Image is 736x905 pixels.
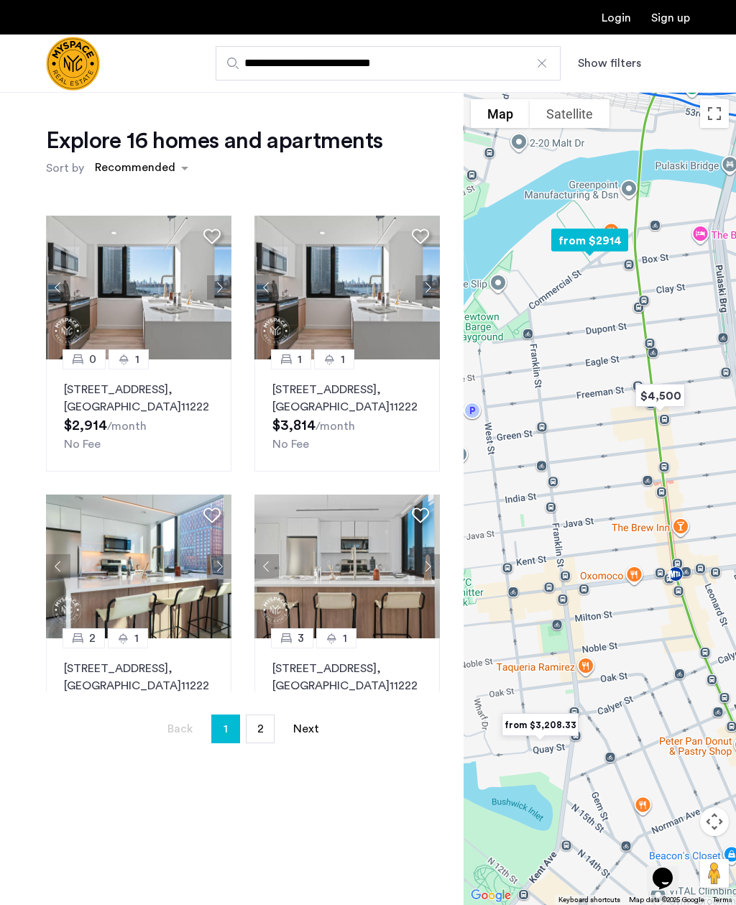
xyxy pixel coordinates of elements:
a: 31[STREET_ADDRESS], [GEOGRAPHIC_DATA]11222No Fee [254,638,440,750]
span: 1 [224,717,228,740]
label: Sort by [46,160,84,177]
p: [STREET_ADDRESS] 11222 [272,660,422,694]
span: No Fee [272,438,309,450]
button: Show satellite imagery [530,99,609,128]
a: Cazamio Logo [46,37,100,91]
sub: /month [107,421,147,432]
div: from $3,208.33 [490,703,590,747]
h1: Explore 16 homes and apartments [46,127,382,155]
div: from $2914 [540,219,640,262]
button: Previous apartment [46,275,70,300]
a: Registration [651,12,690,24]
iframe: chat widget [647,847,693,891]
button: Show street map [471,99,530,128]
span: 1 [341,351,345,368]
span: 1 [134,630,139,647]
span: $2,914 [64,418,107,433]
p: [STREET_ADDRESS] 11222 [272,381,422,415]
span: Map data ©2025 Google [629,896,704,904]
span: 1 [298,351,302,368]
img: 22_638484689647277878.png [254,495,441,638]
button: Next apartment [207,275,231,300]
sub: /month [316,421,355,432]
span: No Fee [64,438,101,450]
a: Open this area in Google Maps (opens a new window) [467,886,515,905]
p: [STREET_ADDRESS] 11222 [64,381,213,415]
img: Google [467,886,515,905]
button: Previous apartment [254,275,279,300]
button: Next apartment [207,554,231,579]
button: Previous apartment [46,554,70,579]
span: 2 [257,723,264,735]
button: Map camera controls [700,807,729,836]
p: [STREET_ADDRESS] 11222 [64,660,213,694]
span: 0 [89,351,96,368]
button: Keyboard shortcuts [558,895,620,905]
span: 1 [343,630,347,647]
img: 22_638484689619680001.png [46,495,232,638]
input: Apartment Search [216,46,561,81]
a: 01[STREET_ADDRESS], [GEOGRAPHIC_DATA]11222No Fee [46,359,231,472]
ng-select: sort-apartment [88,155,195,181]
img: 22_638484689605315683.png [254,216,441,359]
a: Next [292,715,321,743]
a: 11[STREET_ADDRESS], [GEOGRAPHIC_DATA]11222No Fee [254,359,440,472]
button: Previous apartment [254,554,279,579]
button: Toggle fullscreen view [700,99,729,128]
img: 22_638484689605315683.png [46,216,232,359]
button: Drag Pegman onto the map to open Street View [700,859,729,888]
button: Next apartment [415,554,440,579]
span: 1 [135,351,139,368]
nav: Pagination [46,715,440,743]
img: logo [46,37,100,91]
div: Recommended [93,159,175,180]
a: Terms (opens in new tab) [713,895,732,905]
button: Next apartment [415,275,440,300]
div: $4,500 [624,374,696,418]
span: 2 [89,630,96,647]
a: Login [602,12,631,24]
span: Back [167,723,193,735]
span: $3,814 [272,418,316,433]
button: Show or hide filters [578,55,641,72]
a: 21[STREET_ADDRESS], [GEOGRAPHIC_DATA]112221 months free...No FeeNet Effective: $6,830.77 [46,638,231,786]
span: 3 [298,630,304,647]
